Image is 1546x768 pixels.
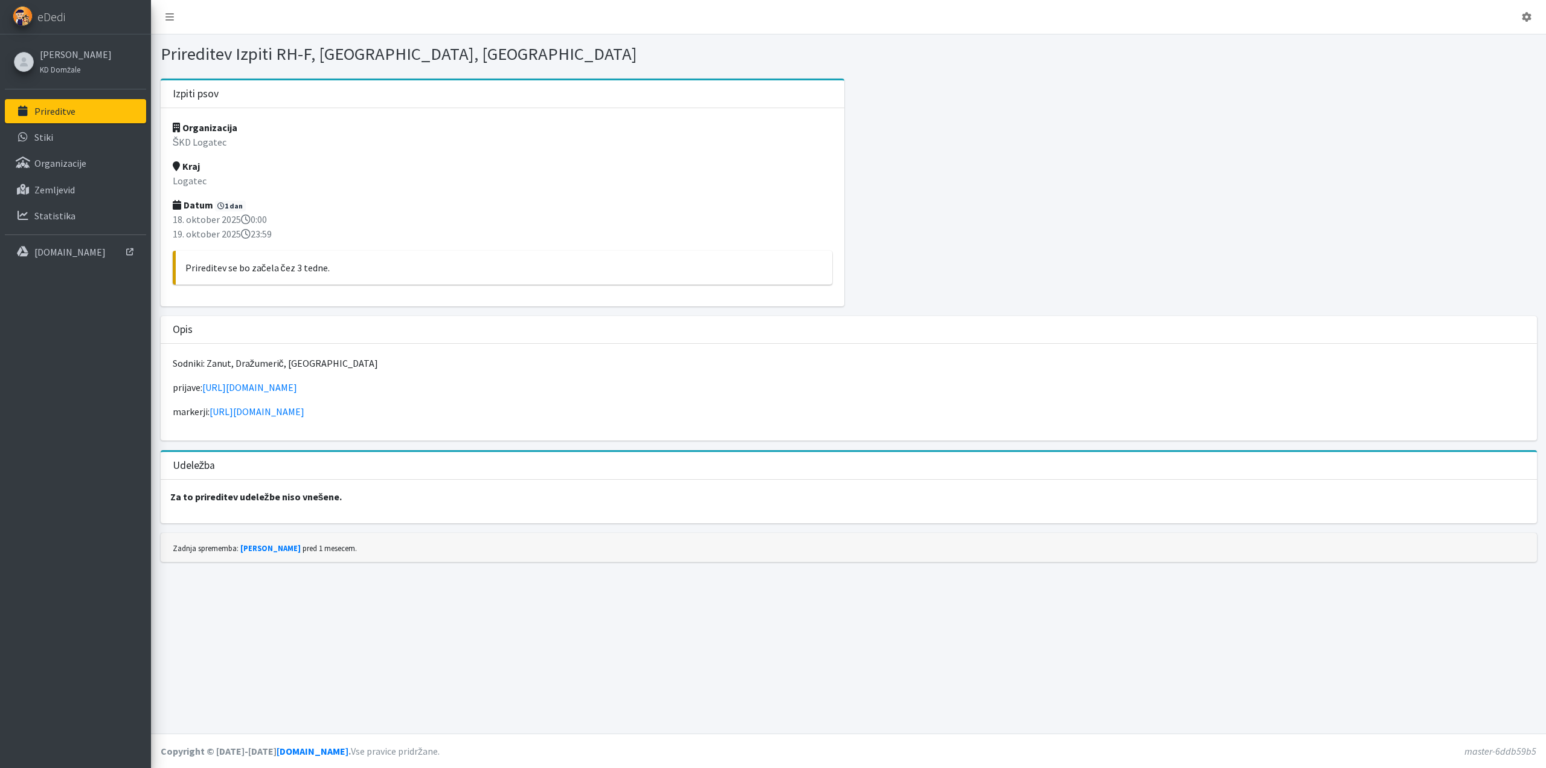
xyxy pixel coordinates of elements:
a: [PERSON_NAME] [40,47,112,62]
h1: Prireditev Izpiti RH-F, [GEOGRAPHIC_DATA], [GEOGRAPHIC_DATA] [161,44,844,65]
a: [DOMAIN_NAME] [5,240,146,264]
a: Zemljevid [5,178,146,202]
p: Logatec [173,173,832,188]
p: Sodniki: Zanut, Dražumerič, [GEOGRAPHIC_DATA] [173,356,1525,370]
p: Stiki [34,131,53,143]
a: Statistika [5,204,146,228]
p: Statistika [34,210,75,222]
p: Prireditve [34,105,75,117]
strong: Copyright © [DATE]-[DATE] . [161,745,351,757]
p: [DOMAIN_NAME] [34,246,106,258]
p: ŠKD Logatec [173,135,832,149]
p: Organizacije [34,157,86,169]
a: [PERSON_NAME] [240,543,301,553]
img: eDedi [13,6,33,26]
p: Zemljevid [34,184,75,196]
a: [DOMAIN_NAME] [277,745,348,757]
p: Prireditev se bo začela čez 3 tedne. [185,260,823,275]
span: 1 dan [215,201,246,211]
strong: Kraj [173,160,200,172]
p: 18. oktober 2025 0:00 19. oktober 2025 23:59 [173,212,832,241]
small: Zadnja sprememba: pred 1 mesecem. [173,543,357,553]
a: Prireditve [5,99,146,123]
a: [URL][DOMAIN_NAME] [210,405,304,418]
strong: Organizacija [173,121,237,134]
h3: Izpiti psov [173,88,219,100]
p: markerji: [173,404,1525,419]
small: KD Domžale [40,65,80,74]
a: KD Domžale [40,62,112,76]
h3: Opis [173,323,193,336]
footer: Vse pravice pridržane. [151,734,1546,768]
a: Stiki [5,125,146,149]
span: eDedi [37,8,65,26]
h3: Udeležba [173,459,216,472]
a: [URL][DOMAIN_NAME] [202,381,297,393]
p: prijave: [173,380,1525,395]
a: Organizacije [5,151,146,175]
em: master-6ddb59b5 [1464,745,1536,757]
strong: Za to prireditev udeležbe niso vnešene. [170,491,342,503]
strong: Datum [173,199,213,211]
